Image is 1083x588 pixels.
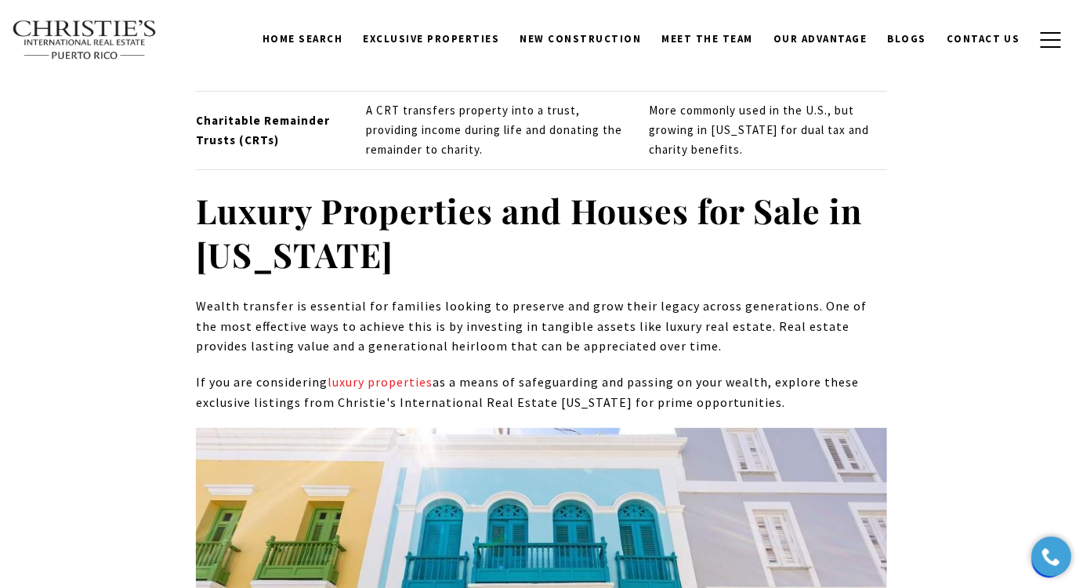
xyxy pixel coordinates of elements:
[252,24,353,54] a: Home Search
[328,374,433,390] a: luxury properties - open in a new tab
[649,103,869,157] span: More commonly used in the U.S., but growing in [US_STATE] for dual tax and charity benefits.
[652,24,764,54] a: Meet the Team
[196,187,862,277] strong: Luxury Properties and Houses for Sale in [US_STATE]
[196,298,867,354] span: Wealth transfer is essential for families looking to preserve and grow their legacy across genera...
[353,24,510,54] a: Exclusive Properties
[364,32,500,45] span: Exclusive Properties
[196,113,330,147] strong: Charitable Remainder Trusts (CRTs)
[510,24,652,54] a: New Construction
[196,374,859,410] span: If you are considering as a means of safeguarding and passing on your wealth, explore these exclu...
[1030,17,1071,63] button: button
[947,32,1020,45] span: Contact Us
[520,32,642,45] span: New Construction
[878,24,937,54] a: Blogs
[773,32,867,45] span: Our Advantage
[763,24,878,54] a: Our Advantage
[366,103,622,157] span: A CRT transfers property into a trust, providing income during life and donating the remainder to...
[12,20,158,60] img: Christie's International Real Estate text transparent background
[888,32,927,45] span: Blogs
